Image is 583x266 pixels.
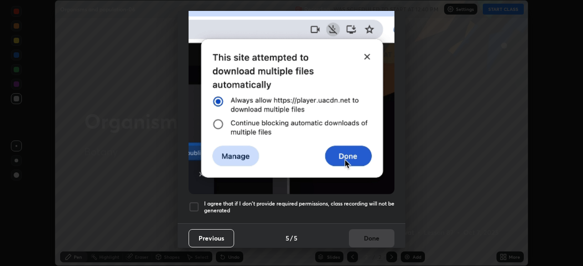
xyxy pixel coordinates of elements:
h4: / [290,233,293,243]
button: Previous [189,229,234,247]
h5: I agree that if I don't provide required permissions, class recording will not be generated [204,200,394,214]
h4: 5 [286,233,289,243]
h4: 5 [294,233,297,243]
